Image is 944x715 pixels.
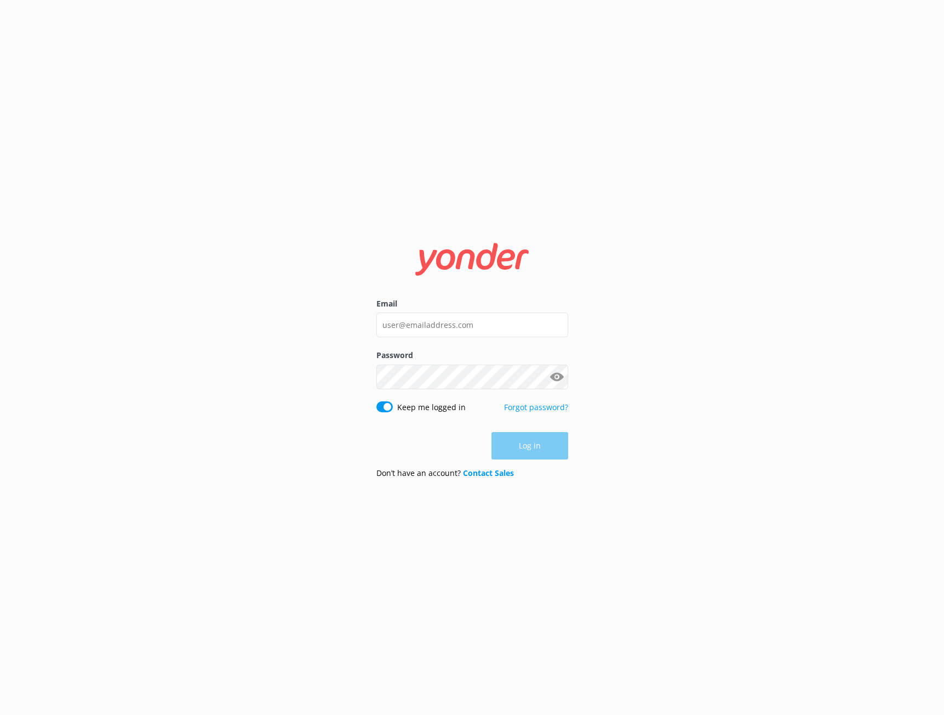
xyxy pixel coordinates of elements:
label: Password [376,349,568,361]
label: Email [376,298,568,310]
input: user@emailaddress.com [376,313,568,337]
a: Contact Sales [463,468,514,478]
button: Show password [546,366,568,388]
a: Forgot password? [504,402,568,412]
label: Keep me logged in [397,401,466,413]
p: Don’t have an account? [376,467,514,479]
